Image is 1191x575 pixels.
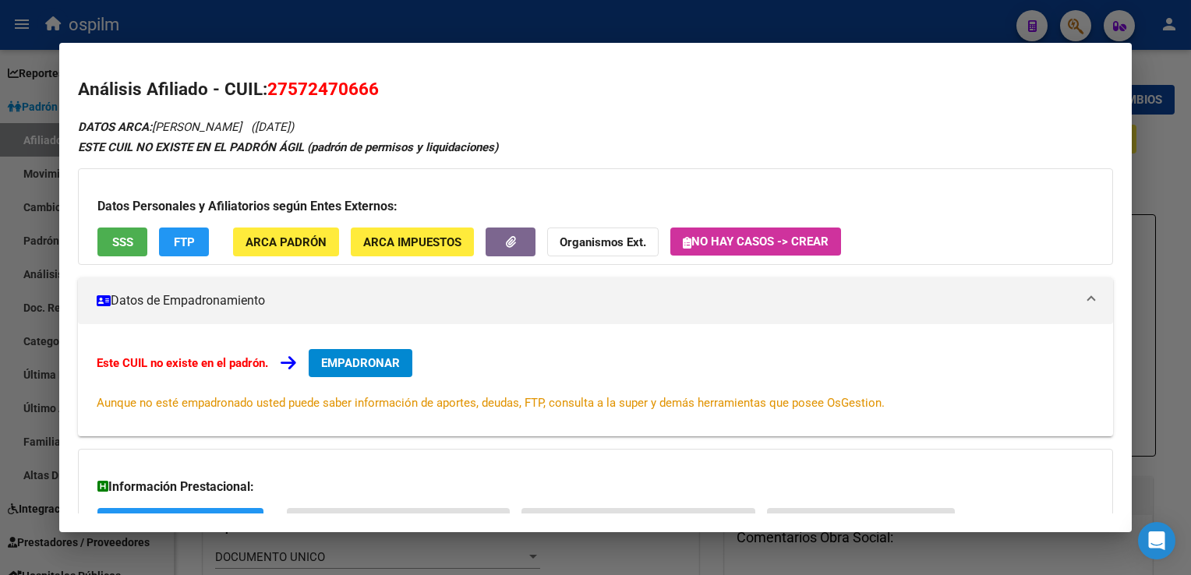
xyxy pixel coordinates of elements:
button: SUR / SURGE / INTEGR. [97,508,263,537]
strong: DATOS ARCA: [78,120,152,134]
strong: Organismos Ext. [560,235,646,249]
button: No hay casos -> Crear [670,228,841,256]
span: ARCA Impuestos [363,235,461,249]
span: ARCA Padrón [246,235,327,249]
div: Datos de Empadronamiento [78,324,1112,436]
span: ([DATE]) [251,120,294,134]
span: FTP [174,235,195,249]
button: SSS [97,228,147,256]
strong: ESTE CUIL NO EXISTE EN EL PADRÓN ÁGIL (padrón de permisos y liquidaciones) [78,140,498,154]
mat-panel-title: Datos de Empadronamiento [97,291,1075,310]
button: Not. Internacion / Censo Hosp. [521,508,755,537]
span: Aunque no esté empadronado usted puede saber información de aportes, deudas, FTP, consulta a la s... [97,396,885,410]
span: 27572470666 [267,79,379,99]
span: [PERSON_NAME] [78,120,242,134]
button: Prestaciones Auditadas [767,508,955,537]
strong: Este CUIL no existe en el padrón. [97,356,268,370]
button: EMPADRONAR [309,349,412,377]
button: ARCA Impuestos [351,228,474,256]
span: EMPADRONAR [321,356,400,370]
button: FTP [159,228,209,256]
button: Sin Certificado Discapacidad [287,508,510,537]
mat-expansion-panel-header: Datos de Empadronamiento [78,277,1112,324]
span: No hay casos -> Crear [683,235,829,249]
div: Open Intercom Messenger [1138,522,1175,559]
span: SSS [112,235,133,249]
button: Organismos Ext. [547,228,659,256]
h3: Información Prestacional: [97,478,1093,496]
h3: Datos Personales y Afiliatorios según Entes Externos: [97,197,1093,216]
button: ARCA Padrón [233,228,339,256]
h2: Análisis Afiliado - CUIL: [78,76,1112,103]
